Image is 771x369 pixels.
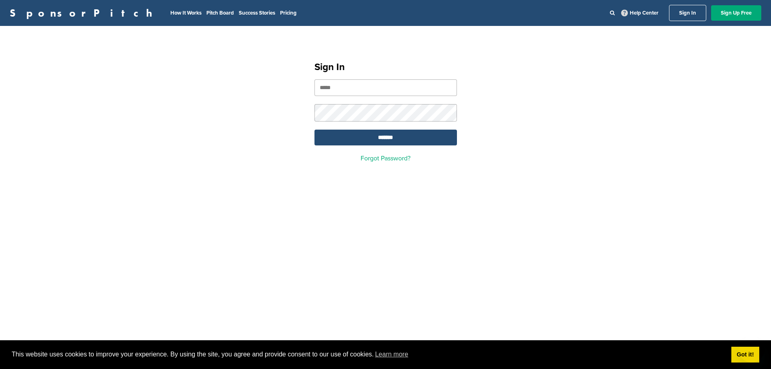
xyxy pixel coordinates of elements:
[731,347,759,363] a: dismiss cookie message
[10,8,157,18] a: SponsorPitch
[170,10,202,16] a: How It Works
[239,10,275,16] a: Success Stories
[12,348,725,360] span: This website uses cookies to improve your experience. By using the site, you agree and provide co...
[711,5,761,21] a: Sign Up Free
[206,10,234,16] a: Pitch Board
[739,337,765,363] iframe: Button to launch messaging window
[361,154,410,162] a: Forgot Password?
[314,60,457,75] h1: Sign In
[280,10,297,16] a: Pricing
[374,348,410,360] a: learn more about cookies
[620,8,660,18] a: Help Center
[669,5,706,21] a: Sign In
